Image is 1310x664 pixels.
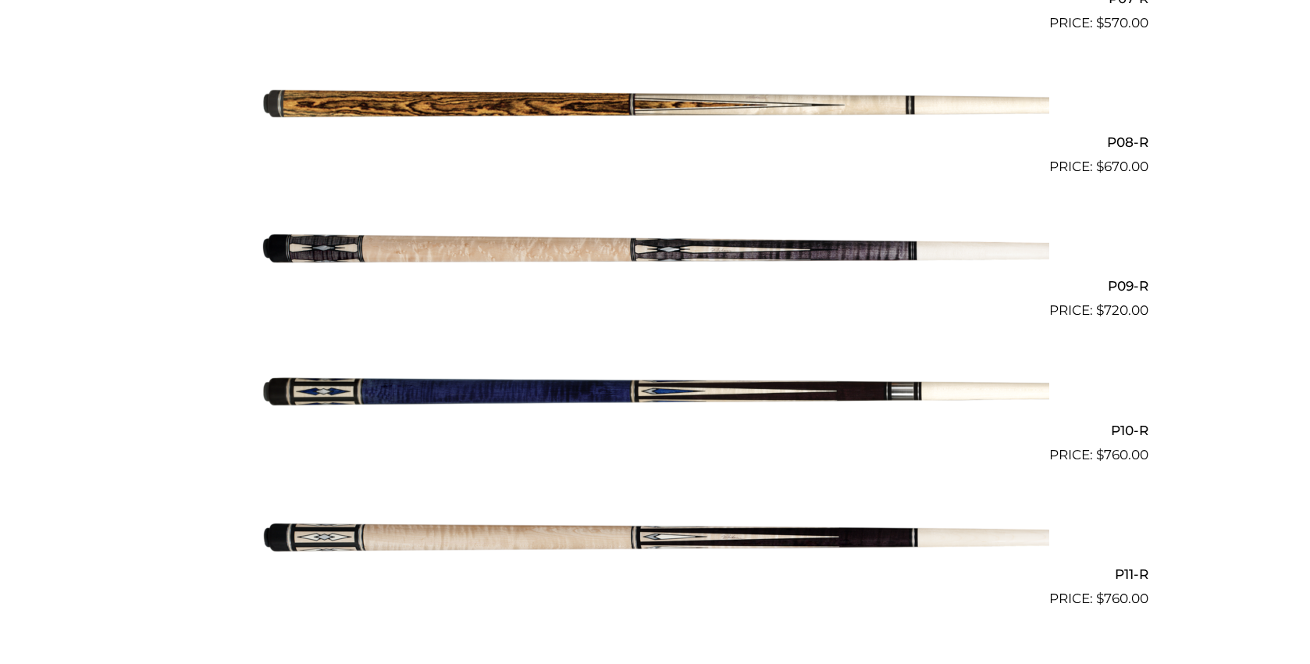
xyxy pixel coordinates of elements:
[162,472,1148,609] a: P11-R $760.00
[162,560,1148,589] h2: P11-R
[261,40,1049,171] img: P08-R
[1096,15,1148,30] bdi: 570.00
[1096,591,1104,606] span: $
[261,327,1049,459] img: P10-R
[162,416,1148,444] h2: P10-R
[1096,302,1148,318] bdi: 720.00
[162,40,1148,177] a: P08-R $670.00
[162,327,1148,465] a: P10-R $760.00
[1096,447,1148,462] bdi: 760.00
[1096,447,1104,462] span: $
[1096,302,1104,318] span: $
[1096,591,1148,606] bdi: 760.00
[162,184,1148,321] a: P09-R $720.00
[162,128,1148,157] h2: P08-R
[261,184,1049,315] img: P09-R
[1096,15,1104,30] span: $
[1096,159,1148,174] bdi: 670.00
[162,272,1148,301] h2: P09-R
[1096,159,1104,174] span: $
[261,472,1049,603] img: P11-R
